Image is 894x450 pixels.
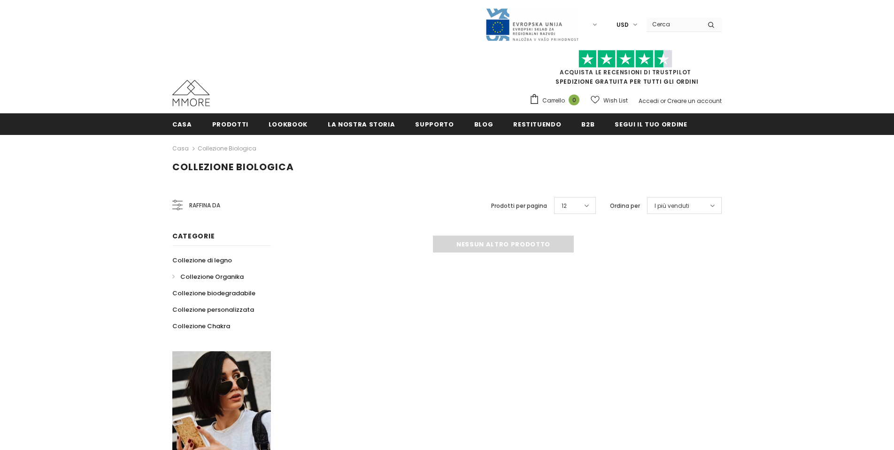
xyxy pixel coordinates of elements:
img: Javni Razpis [485,8,579,42]
span: Collezione di legno [172,256,232,265]
span: La nostra storia [328,120,395,129]
span: 0 [569,95,579,105]
a: Restituendo [513,113,561,134]
span: Collezione Chakra [172,322,230,331]
a: Wish List [591,92,628,109]
a: Creare un account [667,97,722,105]
span: Collezione Organika [180,272,244,281]
a: Collezione Chakra [172,318,230,334]
input: Search Site [647,17,701,31]
span: supporto [415,120,454,129]
span: Casa [172,120,192,129]
a: Collezione personalizzata [172,301,254,318]
span: B2B [581,120,594,129]
a: Collezione biodegradabile [172,285,255,301]
span: Segui il tuo ordine [615,120,687,129]
span: Prodotti [212,120,248,129]
img: Fidati di Pilot Stars [578,50,672,68]
span: Collezione biodegradabile [172,289,255,298]
span: Carrello [542,96,565,105]
a: Casa [172,113,192,134]
span: Wish List [603,96,628,105]
span: Lookbook [269,120,308,129]
a: Collezione di legno [172,252,232,268]
span: 12 [562,201,567,211]
label: Ordina per [610,201,640,211]
img: Casi MMORE [172,80,210,106]
a: Blog [474,113,493,134]
a: Javni Razpis [485,20,579,28]
span: Raffina da [189,200,220,211]
a: supporto [415,113,454,134]
span: Blog [474,120,493,129]
label: Prodotti per pagina [491,201,547,211]
span: I più venduti [655,201,689,211]
a: Accedi [639,97,659,105]
a: Segui il tuo ordine [615,113,687,134]
a: Collezione biologica [198,144,256,152]
span: Collezione personalizzata [172,305,254,314]
span: Categorie [172,231,215,241]
a: Carrello 0 [529,94,584,108]
span: SPEDIZIONE GRATUITA PER TUTTI GLI ORDINI [529,54,722,86]
a: Casa [172,143,189,154]
a: Lookbook [269,113,308,134]
a: La nostra storia [328,113,395,134]
a: Acquista le recensioni di TrustPilot [560,68,691,76]
span: Collezione biologica [172,160,294,174]
a: B2B [581,113,594,134]
a: Collezione Organika [172,268,244,285]
span: USD [617,20,629,30]
span: or [660,97,666,105]
a: Prodotti [212,113,248,134]
span: Restituendo [513,120,561,129]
